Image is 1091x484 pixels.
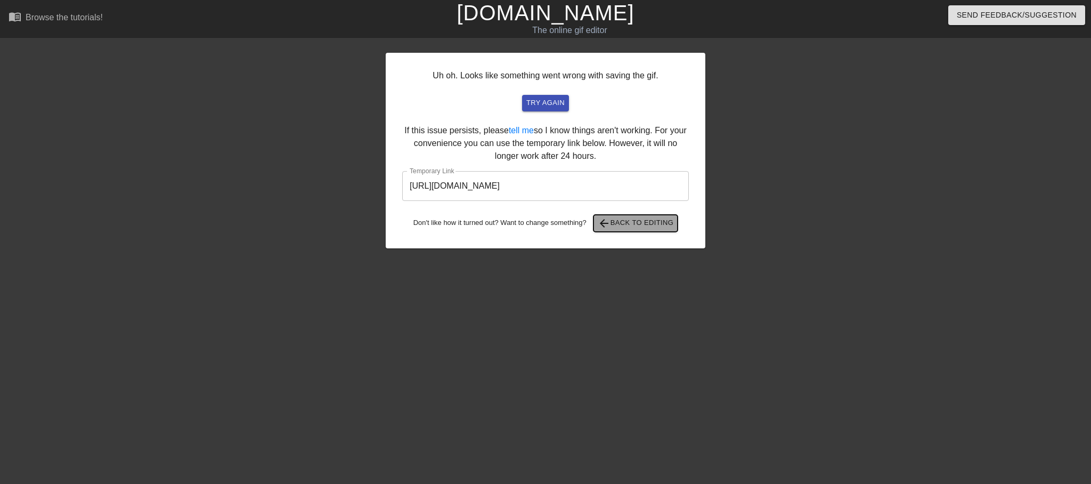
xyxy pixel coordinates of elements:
button: Back to Editing [593,215,678,232]
a: [DOMAIN_NAME] [457,1,634,25]
a: Browse the tutorials! [9,10,103,27]
div: Uh oh. Looks like something went wrong with saving the gif. If this issue persists, please so I k... [386,53,705,248]
a: tell me [509,126,534,135]
div: Don't like how it turned out? Want to change something? [402,215,689,232]
span: Send Feedback/Suggestion [957,9,1077,22]
span: try again [526,97,565,109]
button: Send Feedback/Suggestion [948,5,1085,25]
input: bare [402,171,689,201]
div: Browse the tutorials! [26,13,103,22]
span: arrow_back [598,217,610,230]
div: The online gif editor [369,24,771,37]
button: try again [522,95,569,111]
span: menu_book [9,10,21,23]
span: Back to Editing [598,217,674,230]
